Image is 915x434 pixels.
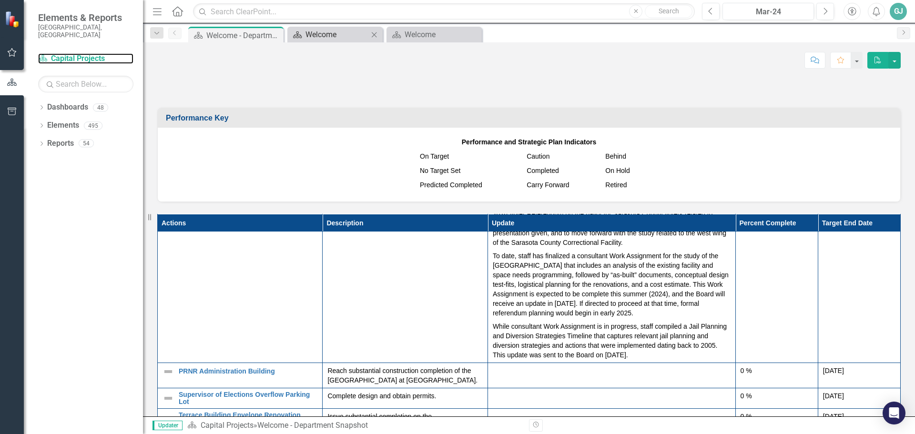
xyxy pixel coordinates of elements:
h3: Performance Key [166,114,895,122]
img: Sarasota%20Hourglass%20v2.png [598,182,605,189]
span: Behind [605,152,626,160]
p: While consultant Work Assignment is in progress, staff compiled a Jail Planning and Diversion Str... [493,320,731,360]
span: No Target Set [420,167,460,174]
strong: Performance and Strategic Plan Indicators [462,138,596,146]
span: Elements & Reports [38,12,133,23]
img: Sarasota%20Carry%20Forward.png [519,182,527,189]
td: Double-Click to Edit [735,388,818,409]
td: Double-Click to Edit Right Click for Context Menu [158,363,323,388]
input: Search ClearPoint... [193,3,695,20]
span: Caution [527,152,549,160]
span: Updater [152,421,183,430]
a: Capital Projects [38,53,133,64]
a: Terrace Building Envelope Renovation Project [179,412,317,426]
img: MeasureBehind.png [598,153,605,161]
a: Reports [47,138,74,149]
td: Double-Click to Edit [488,388,735,409]
span: On Target [420,152,449,160]
span: Retired [605,181,627,189]
a: Welcome [389,29,479,40]
div: 0 % [741,366,813,375]
td: Double-Click to Edit Right Click for Context Menu [158,388,323,409]
img: NoTargetSet.png [412,167,420,175]
span: Predicted Completed [420,181,482,189]
td: Double-Click to Edit [735,363,818,388]
a: Welcome [290,29,368,40]
p: Complete design and obtain permits. [327,391,482,401]
td: Double-Click to Edit [735,158,818,363]
td: Double-Click to Edit [488,363,735,388]
div: » [187,420,522,431]
img: Not Defined [163,393,174,404]
img: Not Defined [163,414,174,425]
span: Completed [527,167,559,174]
div: 0 % [741,391,813,401]
span: On Hold [605,167,630,174]
div: Welcome [405,29,479,40]
img: Sarasota%20Predicted%20Complete.png [412,182,420,189]
span: [DATE] [823,392,844,400]
p: Reach substantial construction completion of the [GEOGRAPHIC_DATA] at [GEOGRAPHIC_DATA]. [327,366,482,385]
button: Mar-24 [722,3,814,20]
small: [GEOGRAPHIC_DATA], [GEOGRAPHIC_DATA] [38,23,133,39]
a: Capital Projects [201,421,254,430]
span: Search [659,7,679,15]
div: 495 [84,121,102,130]
input: Search Below... [38,76,133,92]
td: Double-Click to Edit Right Click for Context Menu [158,158,323,363]
div: 0 % [741,412,813,421]
div: Welcome - Department Snapshot [206,30,281,41]
a: PRNR Administration Building [179,368,317,375]
div: Open Intercom Messenger [883,402,905,424]
a: Dashboards [47,102,88,113]
img: MeasureCaution.png [519,153,527,161]
span: [DATE] [823,413,844,420]
div: 54 [79,140,94,148]
a: Supervisor of Elections Overflow Parking Lot [179,391,317,406]
button: Search [645,5,692,18]
span: Carry Forward [527,181,569,189]
a: Elements [47,120,79,131]
img: Green%20Checkbox%20%20v2.png [519,167,527,175]
div: Welcome [305,29,368,40]
button: GJ [890,3,907,20]
p: To date, staff has finalized a consultant Work Assignment for the study of the [GEOGRAPHIC_DATA] ... [493,249,731,320]
span: [DATE] [823,367,844,374]
div: 48 [93,103,108,111]
div: Mar-24 [726,6,811,18]
img: ClearPoint Strategy [5,11,21,28]
img: Not Defined [163,366,174,377]
img: ontarget.png [412,153,420,161]
img: MeasureSuspended.png [598,167,605,175]
div: Welcome - Department Snapshot [257,421,368,430]
td: Double-Click to Edit [488,158,735,363]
